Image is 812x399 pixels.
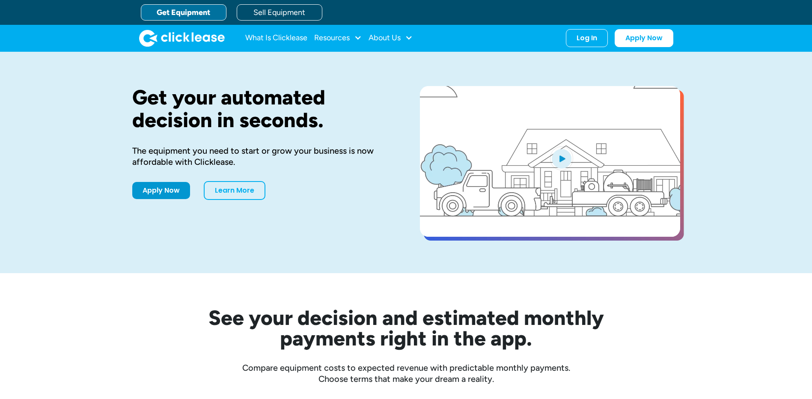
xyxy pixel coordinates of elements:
[167,307,646,348] h2: See your decision and estimated monthly payments right in the app.
[139,30,225,47] a: home
[237,4,322,21] a: Sell Equipment
[369,30,413,47] div: About Us
[132,362,680,384] div: Compare equipment costs to expected revenue with predictable monthly payments. Choose terms that ...
[550,146,573,170] img: Blue play button logo on a light blue circular background
[577,34,597,42] div: Log In
[204,181,265,200] a: Learn More
[132,145,393,167] div: The equipment you need to start or grow your business is now affordable with Clicklease.
[420,86,680,237] a: open lightbox
[139,30,225,47] img: Clicklease logo
[132,182,190,199] a: Apply Now
[314,30,362,47] div: Resources
[141,4,226,21] a: Get Equipment
[132,86,393,131] h1: Get your automated decision in seconds.
[245,30,307,47] a: What Is Clicklease
[615,29,673,47] a: Apply Now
